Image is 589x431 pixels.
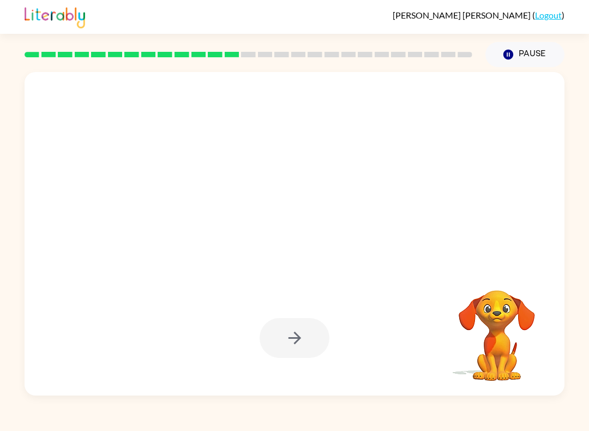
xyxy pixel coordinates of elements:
span: [PERSON_NAME] [PERSON_NAME] [393,10,532,20]
video: Your browser must support playing .mp4 files to use Literably. Please try using another browser. [442,273,551,382]
div: ( ) [393,10,564,20]
img: Literably [25,4,85,28]
a: Logout [535,10,562,20]
button: Pause [485,42,564,67]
